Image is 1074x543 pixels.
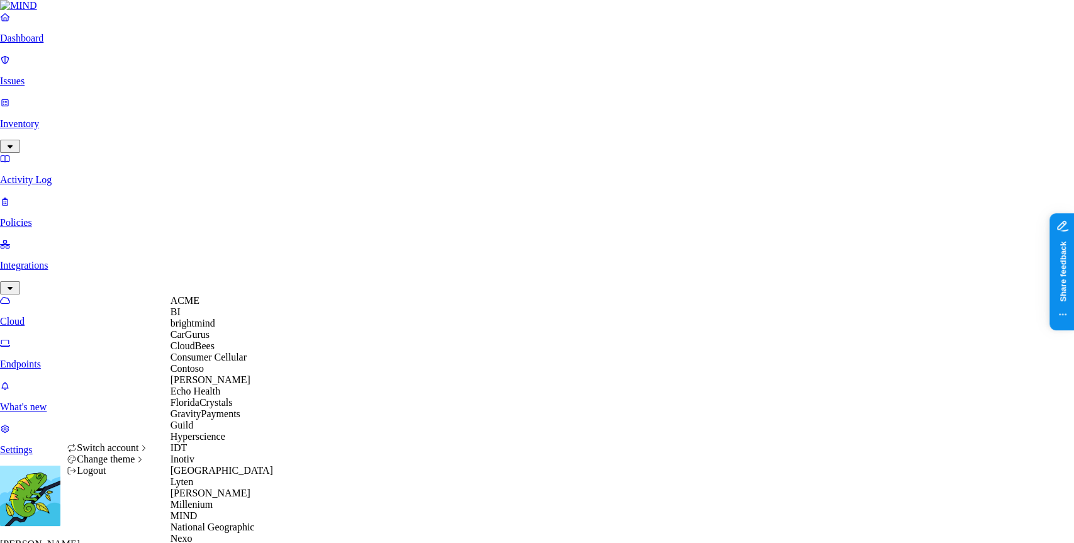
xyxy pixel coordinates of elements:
[171,374,250,385] span: [PERSON_NAME]
[171,397,233,408] span: FloridaCrystals
[171,522,255,532] span: National Geographic
[171,476,193,487] span: Lyten
[171,318,215,328] span: brightmind
[77,442,138,453] span: Switch account
[171,306,181,317] span: BI
[171,420,193,430] span: Guild
[171,454,194,464] span: Inotiv
[171,431,225,442] span: Hyperscience
[171,408,240,419] span: GravityPayments
[171,442,187,453] span: IDT
[171,329,210,340] span: CarGurus
[171,363,204,374] span: Contoso
[171,510,198,521] span: MIND
[171,352,247,362] span: Consumer Cellular
[77,454,135,464] span: Change theme
[171,499,213,510] span: Millenium
[171,386,221,396] span: Echo Health
[171,295,199,306] span: ACME
[67,465,149,476] div: Logout
[171,340,215,351] span: CloudBees
[171,488,250,498] span: [PERSON_NAME]
[171,465,273,476] span: [GEOGRAPHIC_DATA]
